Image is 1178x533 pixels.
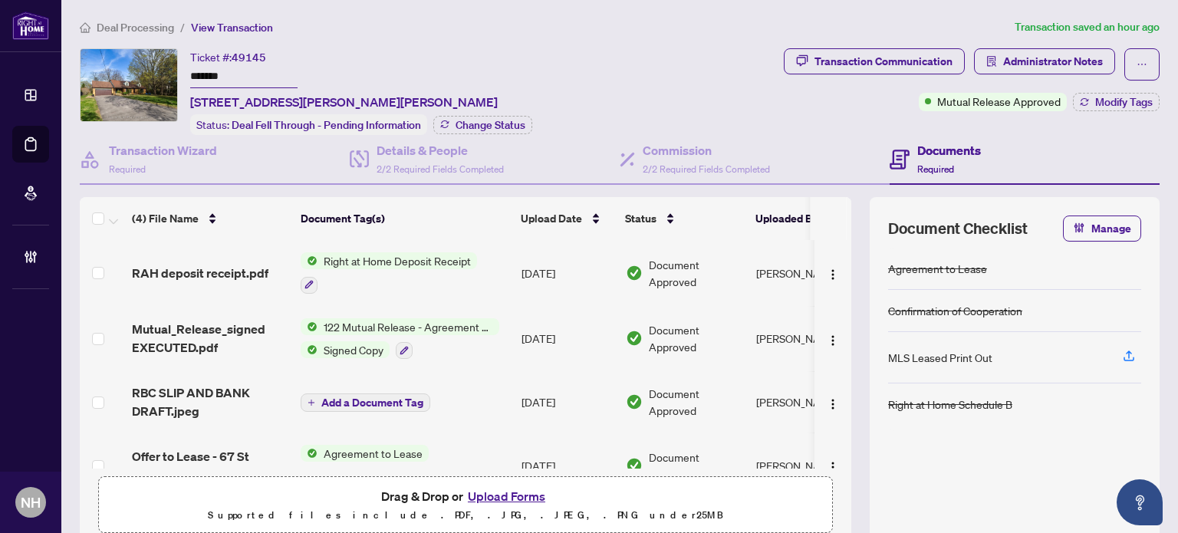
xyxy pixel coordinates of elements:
button: Status IconAgreement to Lease [301,445,509,486]
button: Open asap [1117,479,1163,525]
span: solution [986,56,997,67]
img: Logo [827,268,839,281]
div: Confirmation of Cooperation [888,302,1022,319]
button: Logo [821,261,845,285]
img: Status Icon [301,318,318,335]
div: Right at Home Schedule B [888,396,1012,413]
span: Status [625,210,656,227]
div: Status: [190,114,427,135]
span: Change Status [456,120,525,130]
img: Logo [827,461,839,473]
button: Logo [821,326,845,350]
span: Right at Home Deposit Receipt [318,252,477,269]
span: Add a Document Tag [321,397,423,408]
span: home [80,22,90,33]
span: (4) File Name [132,210,199,227]
button: Upload Forms [463,486,550,506]
span: Deal Fell Through - Pending Information [232,118,421,132]
button: Status Icon122 Mutual Release - Agreement of Purchase and SaleStatus IconSigned Copy [301,318,499,360]
span: Manage [1091,216,1131,241]
button: Transaction Communication [784,48,965,74]
span: Offer to Lease - 67 St Margarets - Accepted.pdf [132,447,288,484]
span: Document Approved [649,385,744,419]
div: Agreement to Lease [888,260,987,277]
img: IMG-X12245780_1.jpg [81,49,177,121]
img: Status Icon [301,341,318,358]
span: NH [21,492,41,513]
span: Mutual_Release_signed EXECUTED.pdf [132,320,288,357]
span: 49145 [232,51,266,64]
span: Drag & Drop or [381,486,550,506]
button: Status IconRight at Home Deposit Receipt [301,252,477,294]
button: Modify Tags [1073,93,1160,111]
td: [DATE] [515,433,620,498]
span: [STREET_ADDRESS][PERSON_NAME][PERSON_NAME] [190,93,498,111]
span: Deal Processing [97,21,174,35]
th: Document Tag(s) [294,197,515,240]
span: Required [917,163,954,175]
article: Transaction saved an hour ago [1015,18,1160,36]
button: Administrator Notes [974,48,1115,74]
td: [PERSON_NAME] [750,240,865,306]
button: Logo [821,453,845,478]
th: Upload Date [515,197,619,240]
h4: Details & People [377,141,504,160]
span: 2/2 Required Fields Completed [377,163,504,175]
td: [PERSON_NAME] [750,433,865,498]
span: plus [308,399,315,406]
div: MLS Leased Print Out [888,349,992,366]
span: Document Checklist [888,218,1028,239]
img: Status Icon [301,252,318,269]
span: Administrator Notes [1003,49,1103,74]
h4: Transaction Wizard [109,141,217,160]
span: Document Approved [649,256,744,290]
th: Uploaded By [749,197,864,240]
img: Document Status [626,457,643,474]
th: (4) File Name [126,197,294,240]
img: logo [12,12,49,40]
span: Document Approved [649,321,744,355]
button: Logo [821,390,845,414]
img: Status Icon [301,445,318,462]
span: RAH deposit receipt.pdf [132,264,268,282]
button: Add a Document Tag [301,392,430,412]
td: [DATE] [515,240,620,306]
h4: Documents [917,141,981,160]
span: View Transaction [191,21,273,35]
button: Change Status [433,116,532,134]
p: Supported files include .PDF, .JPG, .JPEG, .PNG under 25 MB [108,506,823,525]
span: Document Approved [649,449,744,482]
img: Document Status [626,265,643,281]
li: / [180,18,185,36]
button: Manage [1063,216,1141,242]
img: Document Status [626,393,643,410]
td: [PERSON_NAME] [750,371,865,433]
th: Status [619,197,749,240]
span: Agreement to Lease [318,445,429,462]
span: Modify Tags [1095,97,1153,107]
td: [PERSON_NAME] [750,306,865,372]
span: Signed Copy [318,341,390,358]
img: Logo [827,334,839,347]
span: 122 Mutual Release - Agreement of Purchase and Sale [318,318,499,335]
span: Mutual Release Approved [937,93,1061,110]
button: Add a Document Tag [301,393,430,412]
img: Logo [827,398,839,410]
span: Upload Date [521,210,582,227]
div: Ticket #: [190,48,266,66]
span: 2/2 Required Fields Completed [643,163,770,175]
span: Required [109,163,146,175]
div: Transaction Communication [814,49,953,74]
h4: Commission [643,141,770,160]
span: RBC SLIP AND BANK DRAFT.jpeg [132,383,288,420]
td: [DATE] [515,371,620,433]
td: [DATE] [515,306,620,372]
span: ellipsis [1137,59,1147,70]
img: Document Status [626,330,643,347]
